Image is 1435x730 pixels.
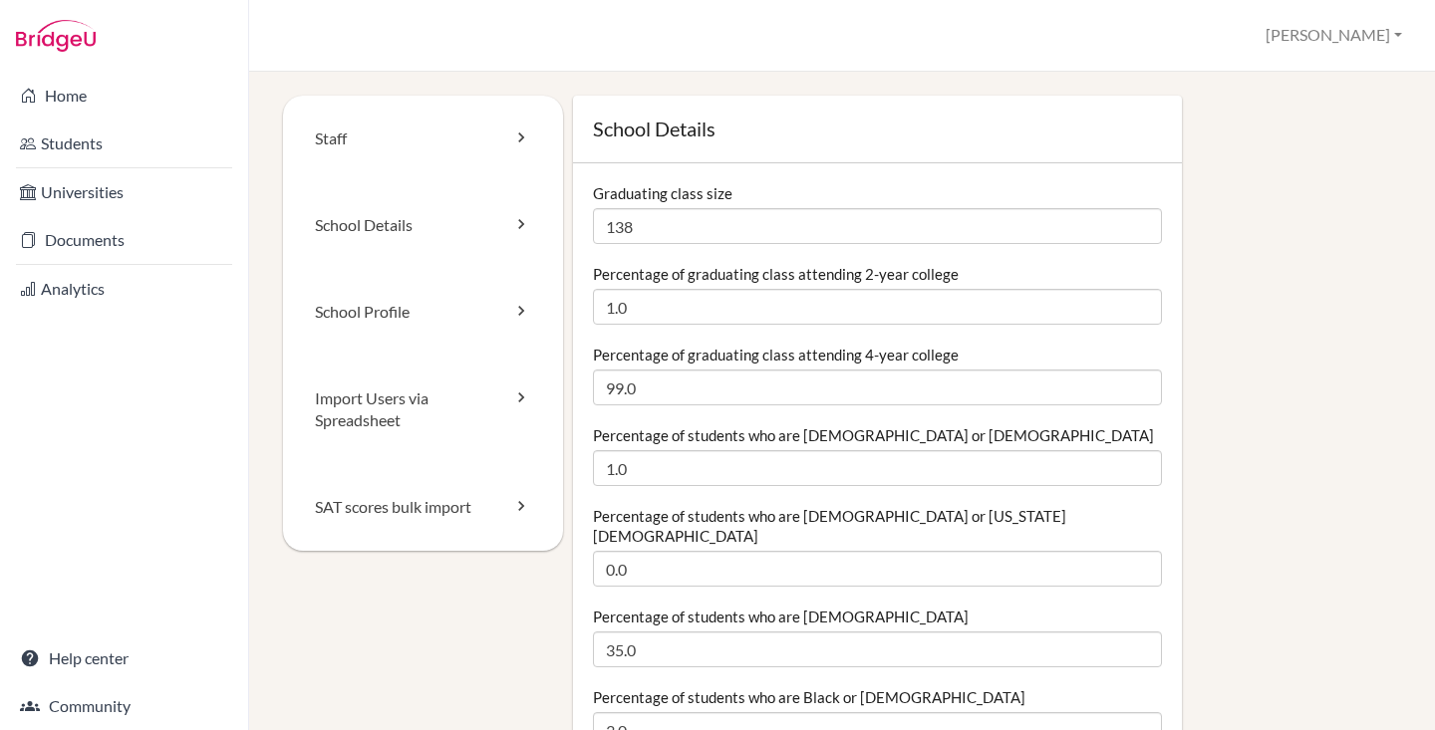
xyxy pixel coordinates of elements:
[593,345,959,365] label: Percentage of graduating class attending 4-year college
[283,269,563,356] a: School Profile
[283,356,563,465] a: Import Users via Spreadsheet
[4,686,244,726] a: Community
[283,464,563,551] a: SAT scores bulk import
[593,264,959,284] label: Percentage of graduating class attending 2-year college
[593,506,1162,546] label: Percentage of students who are [DEMOGRAPHIC_DATA] or [US_STATE][DEMOGRAPHIC_DATA]
[283,96,563,182] a: Staff
[4,220,244,260] a: Documents
[593,183,732,203] label: Graduating class size
[593,425,1154,445] label: Percentage of students who are [DEMOGRAPHIC_DATA] or [DEMOGRAPHIC_DATA]
[593,116,1162,142] h1: School Details
[593,607,969,626] label: Percentage of students who are [DEMOGRAPHIC_DATA]
[4,269,244,309] a: Analytics
[4,638,244,678] a: Help center
[16,20,96,52] img: Bridge-U
[1257,17,1411,54] button: [PERSON_NAME]
[4,123,244,163] a: Students
[283,182,563,269] a: School Details
[593,687,1025,707] label: Percentage of students who are Black or [DEMOGRAPHIC_DATA]
[4,76,244,116] a: Home
[4,172,244,212] a: Universities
